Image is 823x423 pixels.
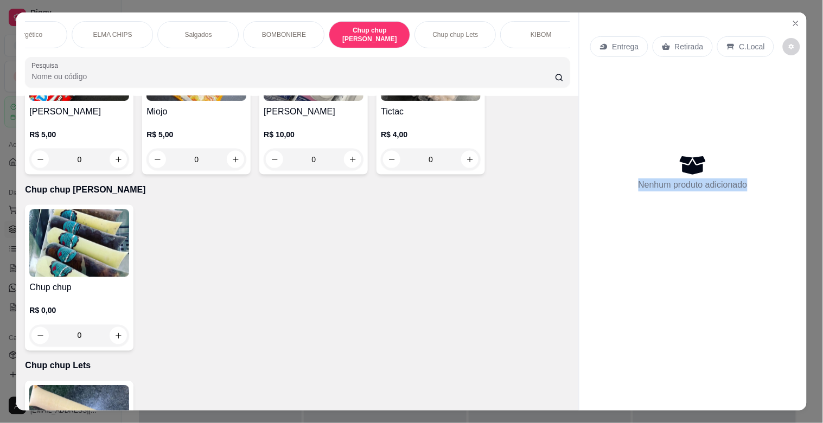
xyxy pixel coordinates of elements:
[432,30,478,39] p: Chup chup Lets
[262,30,306,39] p: BOMBONIERE
[31,71,555,82] input: Pesquisa
[381,105,481,118] h4: Tictac
[639,178,748,191] p: Nenhum produto adicionado
[264,129,363,140] p: R$ 10,00
[739,41,765,52] p: C.Local
[383,151,400,168] button: decrease-product-quantity
[787,15,805,32] button: Close
[29,129,129,140] p: R$ 5,00
[25,183,570,196] p: Chup chup [PERSON_NAME]
[344,151,361,168] button: increase-product-quantity
[381,129,481,140] p: R$ 4,00
[264,105,363,118] h4: [PERSON_NAME]
[783,38,800,55] button: decrease-product-quantity
[110,151,127,168] button: increase-product-quantity
[338,26,401,43] p: Chup chup [PERSON_NAME]
[25,360,570,373] p: Chup chup Lets
[184,30,212,39] p: Salgados
[31,61,62,70] label: Pesquisa
[29,281,129,294] h4: Chup chup
[266,151,283,168] button: decrease-product-quantity
[675,41,704,52] p: Retirada
[31,151,49,168] button: decrease-product-quantity
[227,151,244,168] button: increase-product-quantity
[461,151,479,168] button: increase-product-quantity
[29,209,129,277] img: product-image
[613,41,639,52] p: Entrega
[29,105,129,118] h4: [PERSON_NAME]
[146,105,246,118] h4: Miojo
[531,30,552,39] p: KIBOM
[29,305,129,316] p: R$ 0,00
[93,30,132,39] p: ELMA CHIPS
[146,129,246,140] p: R$ 5,00
[11,30,42,39] p: Energético
[149,151,166,168] button: decrease-product-quantity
